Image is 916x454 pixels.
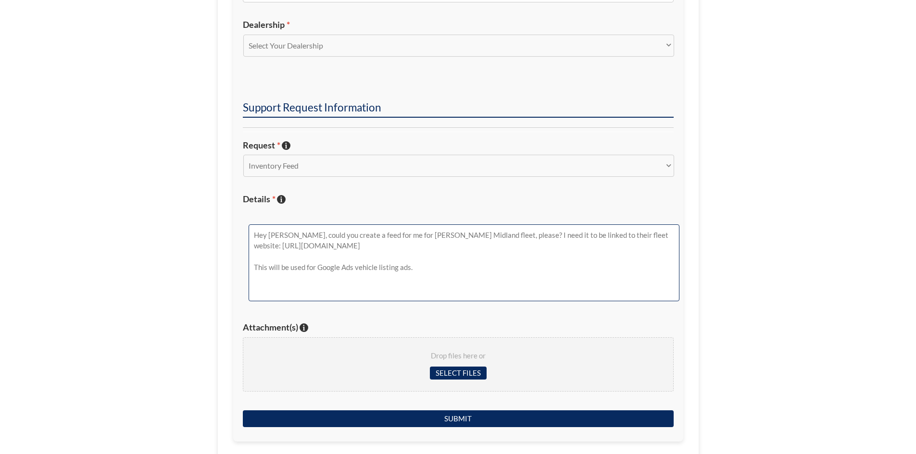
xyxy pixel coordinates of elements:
input: Select files [430,367,487,380]
span: Details [243,194,276,204]
label: Dealership [243,19,674,30]
span: Request [243,140,280,150]
span: Drop files here or [255,349,662,363]
input: Submit [243,410,674,427]
h2: Support Request Information [243,100,674,118]
span: Attachment(s) [243,322,298,332]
